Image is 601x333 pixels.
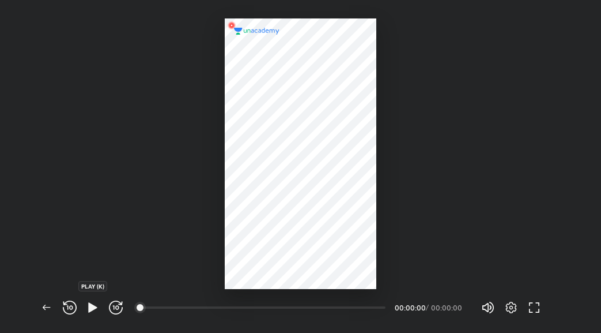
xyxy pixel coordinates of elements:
div: PLAY (K) [78,281,107,291]
div: 00:00:00 [431,304,463,311]
div: / [426,304,429,311]
img: logo.2a7e12a2.svg [234,28,279,35]
img: wMgqJGBwKWe8AAAAABJRU5ErkJggg== [225,18,239,32]
div: 00:00:00 [395,304,424,311]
